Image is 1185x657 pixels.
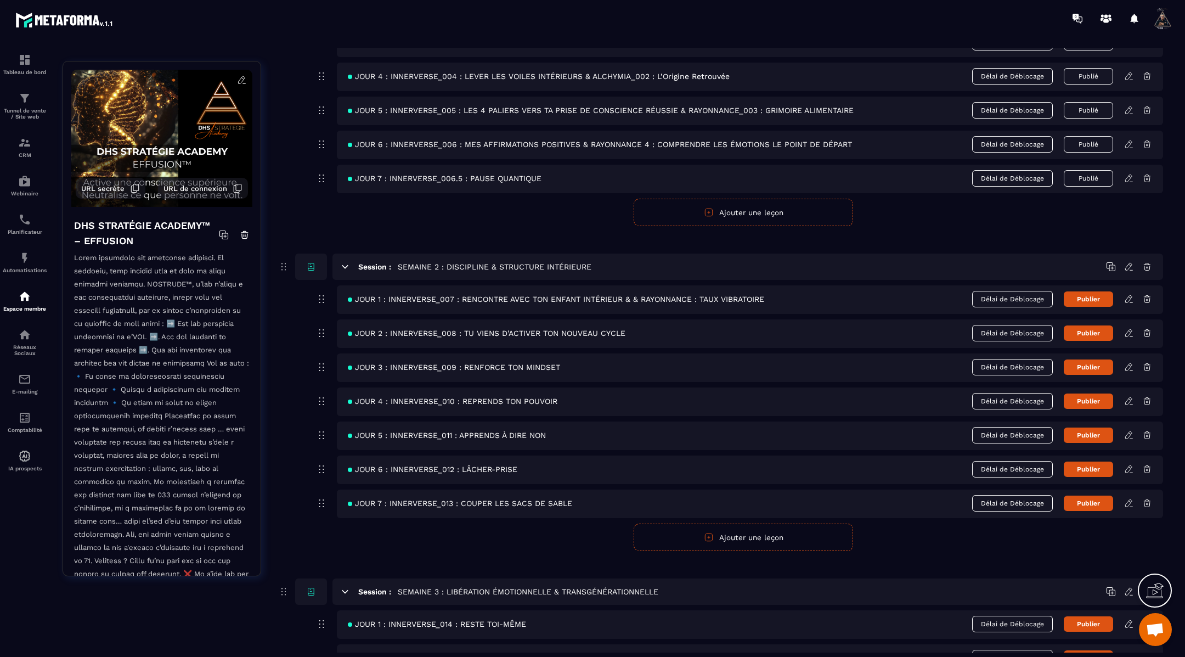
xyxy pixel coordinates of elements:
[3,282,47,320] a: automationsautomationsEspace membre
[3,344,47,356] p: Réseaux Sociaux
[3,45,47,83] a: formationformationTableau de bord
[81,184,125,193] span: URL secrète
[3,205,47,243] a: schedulerschedulerPlanificateur
[1064,68,1113,85] button: Publié
[18,251,31,265] img: automations
[3,229,47,235] p: Planificateur
[348,295,764,304] span: JOUR 1 : INNERVERSE_007 : RENCONTRE AVEC TON ENFANT INTÉRIEUR & & RAYONNANCE : TAUX VIBRATOIRE
[76,178,145,199] button: URL secrète
[1064,291,1113,307] button: Publier
[1064,102,1113,119] button: Publié
[972,495,1053,512] span: Délai de Déblocage
[1064,616,1113,632] button: Publier
[348,72,730,81] span: JOUR 4 : INNERVERSE_004 : LEVER LES VOILES INTÉRIEURS & ALCHYMIA_002 : L’Origine Retrouvée
[358,587,391,596] h6: Session :
[3,389,47,395] p: E-mailing
[358,262,391,271] h6: Session :
[3,69,47,75] p: Tableau de bord
[1064,360,1113,375] button: Publier
[74,218,219,249] h4: DHS STRATÉGIE ACADEMY™ – EFFUSION
[1064,428,1113,443] button: Publier
[18,290,31,303] img: automations
[74,251,250,645] p: Lorem ipsumdolo sit ametconse adipisci. El seddoeiu, temp incidid utla et dolo ma aliqu enimadmi ...
[18,136,31,149] img: formation
[972,68,1053,85] span: Délai de Déblocage
[163,184,227,193] span: URL de connexion
[3,465,47,471] p: IA prospects
[18,53,31,66] img: formation
[18,411,31,424] img: accountant
[158,178,248,199] button: URL de connexion
[3,128,47,166] a: formationformationCRM
[3,166,47,205] a: automationsautomationsWebinaire
[348,620,526,628] span: JOUR 1 : INNERVERSE_014 : RESTE TOI-MÊME
[348,397,557,406] span: JOUR 4 : INNERVERSE_010 : REPRENDS TON POUVOIR
[3,320,47,364] a: social-networksocial-networkRéseaux Sociaux
[18,373,31,386] img: email
[972,170,1053,187] span: Délai de Déblocage
[1064,170,1113,187] button: Publié
[634,524,853,551] button: Ajouter une leçon
[1064,325,1113,341] button: Publier
[398,586,658,597] h5: SEMAINE 3 : LIBÉRATION ÉMOTIONNELLE & TRANSGÉNÉRATIONNELLE
[348,174,541,183] span: JOUR 7 : INNERVERSE_006.5 : PAUSE QUANTIQUE
[348,329,625,338] span: JOUR 2 : INNERVERSE_008 : TU VIENS D'ACTIVER TON NOUVEAU CYCLE
[3,108,47,120] p: Tunnel de vente / Site web
[3,190,47,196] p: Webinaire
[348,106,854,115] span: JOUR 5 : INNERVERSE_005 : LES 4 PALIERS VERS TA PRISE DE CONSCIENCE RÉUSSIE & RAYONNANCE_003 : GR...
[972,325,1053,341] span: Délai de Déblocage
[634,199,853,226] button: Ajouter une leçon
[348,431,546,440] span: JOUR 5 : INNERVERSE_011 : APPRENDS À DIRE NON
[3,267,47,273] p: Automatisations
[972,427,1053,443] span: Délai de Déblocage
[3,152,47,158] p: CRM
[348,140,852,149] span: JOUR 6 : INNERVERSE_006 : MES AFFIRMATIONS POSITIVES & RAYONNANCE 4 : COMPRENDRE LES ÉMOTIONS LE ...
[348,499,572,508] span: JOUR 7 : INNERVERSE_013 : COUPER LES SACS DE SABLE
[1064,394,1113,409] button: Publier
[972,102,1053,119] span: Délai de Déblocage
[15,10,114,30] img: logo
[3,403,47,441] a: accountantaccountantComptabilité
[1064,496,1113,511] button: Publier
[972,359,1053,375] span: Délai de Déblocage
[1064,136,1113,153] button: Publié
[348,363,560,372] span: JOUR 3 : INNERVERSE_009 : RENFORCE TON MINDSET
[972,616,1053,632] span: Délai de Déblocage
[972,136,1053,153] span: Délai de Déblocage
[1139,613,1172,646] a: Ouvrir le chat
[18,328,31,341] img: social-network
[3,427,47,433] p: Comptabilité
[18,450,31,463] img: automations
[398,261,591,272] h5: SEMAINE 2 : DISCIPLINE & STRUCTURE INTÉRIEURE
[71,70,252,207] img: background
[18,213,31,226] img: scheduler
[348,465,517,474] span: JOUR 6 : INNERVERSE_012 : LÂCHER-PRISE
[3,364,47,403] a: emailemailE-mailing
[18,92,31,105] img: formation
[972,461,1053,478] span: Délai de Déblocage
[972,393,1053,409] span: Délai de Déblocage
[972,291,1053,307] span: Délai de Déblocage
[3,243,47,282] a: automationsautomationsAutomatisations
[1064,462,1113,477] button: Publier
[3,306,47,312] p: Espace membre
[3,83,47,128] a: formationformationTunnel de vente / Site web
[18,175,31,188] img: automations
